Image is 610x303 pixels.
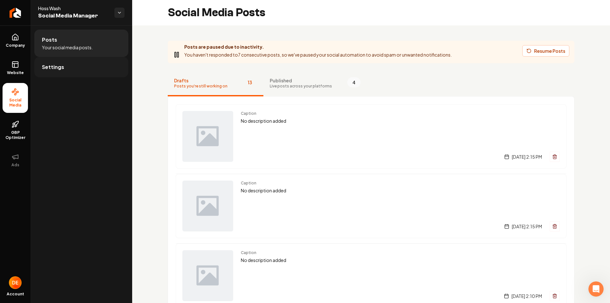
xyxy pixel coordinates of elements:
span: Help [101,214,111,219]
span: [DATE] 2:15 PM [512,154,542,160]
span: 4 [347,77,361,87]
span: Posts you're still working on [174,84,227,89]
a: Settings [34,57,128,77]
span: Company [3,43,28,48]
span: Social Media Manager [38,11,109,20]
span: Caption [241,181,560,186]
div: Close [109,10,121,22]
a: From No Online Presence to $30K Projects and 20x More Impressions [9,120,118,139]
img: Post preview [182,181,233,231]
a: GBP Optimizer [3,115,28,145]
p: No description added [241,187,560,194]
span: Home [14,214,28,219]
img: Rebolt Logo [10,8,21,18]
button: PublishedLive posts across your platforms4 [263,71,367,96]
a: Website [3,56,28,80]
span: Caption [241,250,560,255]
span: Ads [9,162,22,168]
a: Company [3,28,28,53]
img: Post preview [182,111,233,162]
span: Caption [241,111,560,116]
div: Send us a message [13,80,106,87]
img: Post preview [182,250,233,301]
h2: Social Media Posts [168,6,265,19]
span: Hoss Wash [38,5,109,11]
span: Social Media [3,98,28,108]
p: No description added [241,117,560,125]
img: Profile image for David [86,10,99,23]
button: Open user button [9,276,22,289]
img: Dylan Evanich [9,276,22,289]
button: DraftsPosts you're still working on13 [168,71,263,96]
span: Account [7,292,24,297]
span: 13 [243,77,257,87]
span: Drafts [174,77,227,84]
strong: Posts are paused due to inactivity. [184,44,264,50]
p: How can we help? [13,56,114,67]
nav: Tabs [168,71,574,96]
a: Post previewCaptionNo description added[DATE] 2:15 PM [176,104,566,169]
button: Search for help [9,99,118,111]
span: Messages [53,214,75,219]
span: GBP Optimizer [3,130,28,140]
img: logo [13,12,24,22]
a: Post previewCaptionNo description added[DATE] 2:15 PM [176,174,566,238]
span: Published [270,77,332,84]
span: Posts [42,36,57,44]
button: Messages [42,198,85,224]
span: Live posts across your platforms [270,84,332,89]
p: You haven't responded to 7 consecutive posts, so we've paused your social automation to avoid spa... [184,51,452,59]
p: Hi there 👋 [13,45,114,56]
span: Search for help [13,102,51,108]
p: No description added [241,257,560,264]
span: Website [4,70,26,75]
button: Resume Posts [522,45,569,57]
div: From No Online Presence to $30K Projects and 20x More Impressions [13,123,106,136]
span: [DATE] 2:15 PM [512,223,542,230]
button: Ads [3,148,28,173]
span: Your social media posts. [42,44,93,51]
span: [DATE] 2:10 PM [512,293,542,299]
iframe: Intercom live chat [588,281,604,297]
button: Help [85,198,127,224]
span: Settings [42,63,64,71]
div: Send us a message [6,75,121,93]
